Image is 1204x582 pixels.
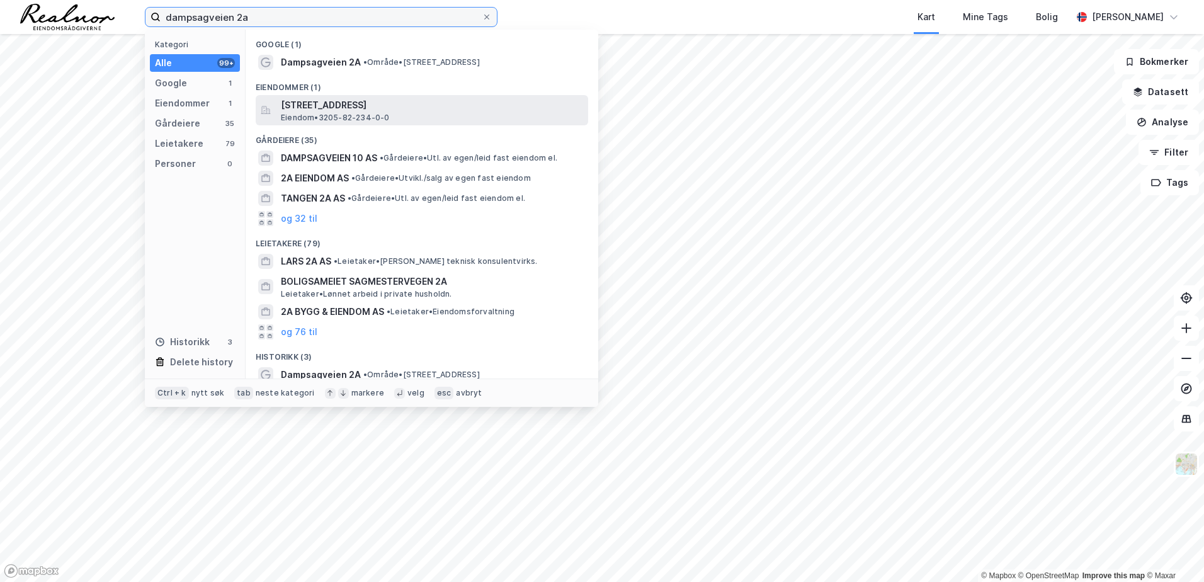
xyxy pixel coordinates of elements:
div: esc [434,387,454,399]
div: Kart [917,9,935,25]
span: Dampsagveien 2A [281,367,361,382]
div: Ctrl + k [155,387,189,399]
div: Leietakere (79) [246,229,598,251]
a: Mapbox [981,571,1016,580]
span: Eiendom • 3205-82-234-0-0 [281,113,390,123]
span: • [363,57,367,67]
div: [PERSON_NAME] [1092,9,1164,25]
div: 1 [225,98,235,108]
div: tab [234,387,253,399]
div: Historikk [155,334,210,350]
span: • [380,153,383,163]
span: • [363,370,367,379]
input: Søk på adresse, matrikkel, gårdeiere, leietakere eller personer [161,8,482,26]
div: markere [351,388,384,398]
div: 1 [225,78,235,88]
button: Tags [1140,170,1199,195]
div: Kontrollprogram for chat [1141,522,1204,582]
div: neste kategori [256,388,315,398]
span: Dampsagveien 2A [281,55,361,70]
a: Improve this map [1082,571,1145,580]
img: Z [1174,452,1198,476]
span: DAMPSAGVEIEN 10 AS [281,151,377,166]
span: 2A EIENDOM AS [281,171,349,186]
div: 3 [225,337,235,347]
a: Mapbox homepage [4,564,59,578]
span: • [387,307,390,316]
span: Gårdeiere • Utl. av egen/leid fast eiendom el. [380,153,557,163]
div: Google [155,76,187,91]
div: 0 [225,159,235,169]
button: Datasett [1122,79,1199,105]
span: • [334,256,338,266]
span: [STREET_ADDRESS] [281,98,583,113]
div: avbryt [456,388,482,398]
div: 99+ [217,58,235,68]
span: Gårdeiere • Utl. av egen/leid fast eiendom el. [348,193,525,203]
div: Bolig [1036,9,1058,25]
div: Delete history [170,355,233,370]
button: og 76 til [281,324,317,339]
div: Personer [155,156,196,171]
a: OpenStreetMap [1018,571,1079,580]
div: 35 [225,118,235,128]
div: Leietakere [155,136,203,151]
button: Bokmerker [1114,49,1199,74]
div: 79 [225,139,235,149]
img: realnor-logo.934646d98de889bb5806.png [20,4,115,30]
span: Område • [STREET_ADDRESS] [363,57,480,67]
div: Mine Tags [963,9,1008,25]
span: 2A BYGG & EIENDOM AS [281,304,384,319]
div: Gårdeiere (35) [246,125,598,148]
div: Kategori [155,40,240,49]
span: Område • [STREET_ADDRESS] [363,370,480,380]
span: • [351,173,355,183]
span: TANGEN 2A AS [281,191,345,206]
div: Google (1) [246,30,598,52]
div: Eiendommer (1) [246,72,598,95]
span: BOLIGSAMEIET SAGMESTERVEGEN 2A [281,274,583,289]
span: • [348,193,351,203]
div: Alle [155,55,172,71]
span: Gårdeiere • Utvikl./salg av egen fast eiendom [351,173,531,183]
button: Filter [1139,140,1199,165]
div: Historikk (3) [246,342,598,365]
span: LARS 2A AS [281,254,331,269]
div: Eiendommer [155,96,210,111]
div: Gårdeiere [155,116,200,131]
div: nytt søk [191,388,225,398]
div: velg [407,388,424,398]
span: Leietaker • [PERSON_NAME] teknisk konsulentvirks. [334,256,538,266]
span: Leietaker • Eiendomsforvaltning [387,307,514,317]
span: Leietaker • Lønnet arbeid i private husholdn. [281,289,452,299]
button: og 32 til [281,211,317,226]
iframe: Chat Widget [1141,522,1204,582]
button: Analyse [1126,110,1199,135]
